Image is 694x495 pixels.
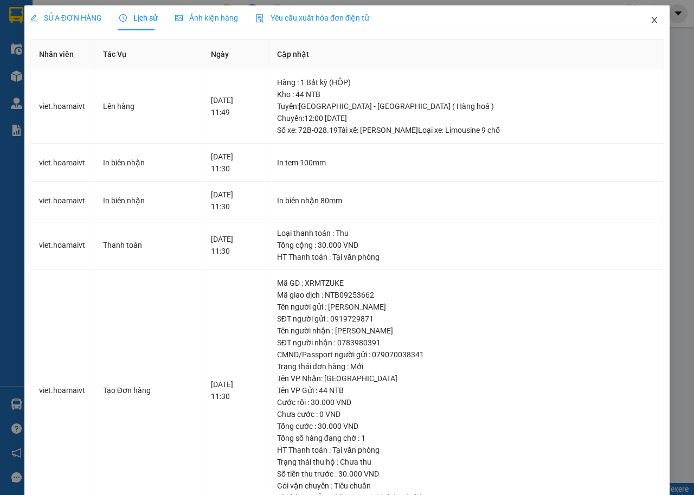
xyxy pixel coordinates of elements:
[277,444,655,456] div: HT Thanh toán : Tại văn phòng
[211,233,259,257] div: [DATE] 11:30
[277,480,655,492] div: Gói vận chuyển : Tiêu chuẩn
[30,144,94,182] td: viet.hoamaivt
[119,14,158,22] span: Lịch sử
[30,220,94,271] td: viet.hoamaivt
[639,5,670,36] button: Close
[104,35,179,48] div: Thảo My
[277,239,655,251] div: Tổng cộng : 30.000 VND
[104,48,179,63] div: 0931211561
[277,301,655,313] div: Tên người gửi : [PERSON_NAME]
[9,22,96,35] div: [PERSON_NAME]
[211,94,259,118] div: [DATE] 11:49
[202,40,268,69] th: Ngày
[103,384,193,396] div: Tạo Đơn hàng
[277,313,655,325] div: SĐT người gửi : 0919729871
[277,227,655,239] div: Loại thanh toán : Thu
[30,69,94,144] td: viet.hoamaivt
[30,14,37,22] span: edit
[211,378,259,402] div: [DATE] 11:30
[650,16,659,24] span: close
[277,157,655,169] div: In tem 100mm
[277,396,655,408] div: Cước rồi : 30.000 VND
[277,76,655,88] div: Hàng : 1 Bất kỳ (HỘP)
[277,195,655,207] div: In biên nhận 80mm
[277,100,655,136] div: Tuyến : [GEOGRAPHIC_DATA] - [GEOGRAPHIC_DATA] ( Hàng hoá ) Chuyến: 12:00 [DATE] Số xe: 72B-028.19...
[255,14,264,23] img: icon
[9,10,26,22] span: Gửi:
[175,14,183,22] span: picture
[119,14,127,22] span: clock-circle
[104,9,179,35] div: HANG NGOAI
[103,157,193,169] div: In biên nhận
[103,195,193,207] div: In biên nhận
[277,408,655,420] div: Chưa cước : 0 VND
[277,456,655,468] div: Trạng thái thu hộ : Chưa thu
[30,182,94,220] td: viet.hoamaivt
[30,40,94,69] th: Nhân viên
[277,325,655,337] div: Tên người nhận : [PERSON_NAME]
[277,432,655,444] div: Tổng số hàng đang chờ : 1
[104,10,130,22] span: Nhận:
[30,14,102,22] span: SỬA ĐƠN HÀNG
[9,9,96,22] div: 44 NTB
[175,14,238,22] span: Ảnh kiện hàng
[9,35,96,50] div: 0931158605
[255,14,370,22] span: Yêu cầu xuất hóa đơn điện tử
[277,88,655,100] div: Kho : 44 NTB
[277,251,655,263] div: HT Thanh toán : Tại văn phòng
[277,289,655,301] div: Mã giao dịch : NTB09253662
[277,349,655,361] div: CMND/Passport người gửi : 079070038341
[277,372,655,384] div: Tên VP Nhận: [GEOGRAPHIC_DATA]
[103,239,193,251] div: Thanh toán
[211,151,259,175] div: [DATE] 11:30
[103,100,193,112] div: Lên hàng
[277,277,655,289] div: Mã GD : XRMTZUKE
[277,468,655,480] div: Số tiền thu trước : 30.000 VND
[277,337,655,349] div: SĐT người nhận : 0783980391
[277,384,655,396] div: Tên VP Gửi : 44 NTB
[94,40,202,69] th: Tác Vụ
[104,63,168,101] span: Phước Thái
[211,189,259,213] div: [DATE] 11:30
[277,420,655,432] div: Tổng cước : 30.000 VND
[268,40,664,69] th: Cập nhật
[277,361,655,372] div: Trạng thái đơn hàng : Mới
[104,69,119,81] span: DĐ:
